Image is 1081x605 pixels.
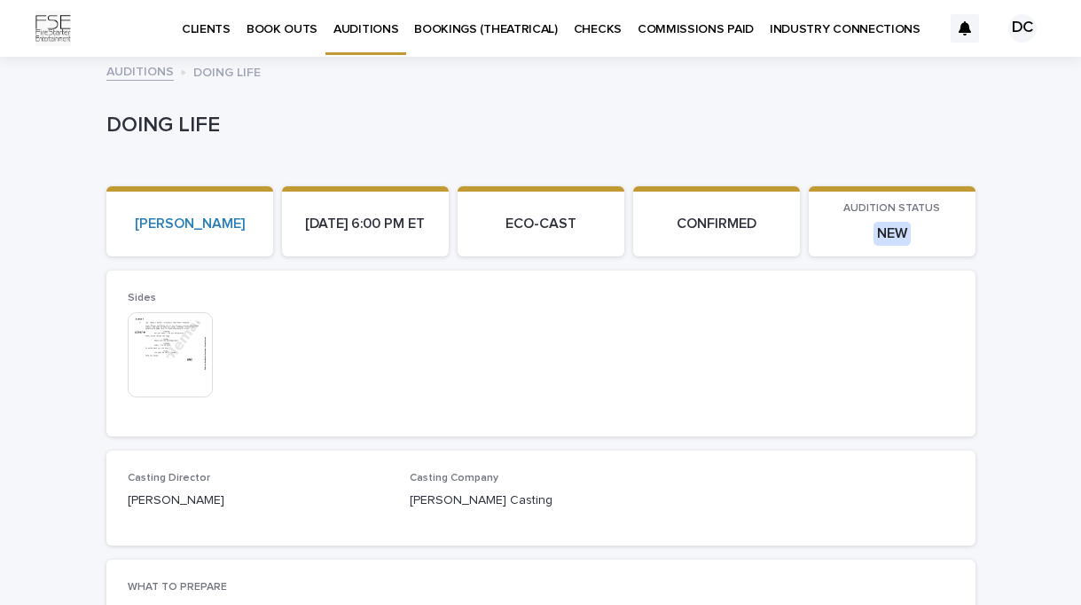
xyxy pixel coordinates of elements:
[843,203,940,214] span: AUDITION STATUS
[128,491,389,510] p: [PERSON_NAME]
[873,222,911,246] div: NEW
[128,582,227,593] span: WHAT TO PREPARE
[468,216,614,232] p: ECO-CAST
[410,491,671,510] p: [PERSON_NAME] Casting
[293,216,438,232] p: [DATE] 6:00 PM ET
[106,60,174,81] a: AUDITIONS
[193,61,261,81] p: DOING LIFE
[644,216,789,232] p: CONFIRMED
[106,113,968,138] p: DOING LIFE
[1008,14,1037,43] div: DC
[128,293,156,303] span: Sides
[410,473,498,483] span: Casting Company
[135,216,245,232] a: [PERSON_NAME]
[128,473,210,483] span: Casting Director
[35,11,71,46] img: Km9EesSdRbS9ajqhBzyo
